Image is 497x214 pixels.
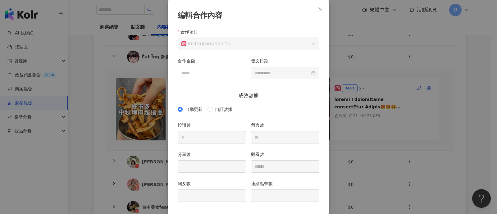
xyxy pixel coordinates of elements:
[178,190,246,202] input: 觸及數
[255,70,310,76] input: 發文日期
[178,180,195,187] label: 觸及數
[251,131,319,143] input: 留言數
[251,57,273,64] label: 發文日期
[178,10,319,21] div: 編輯合作內容
[178,28,203,35] label: 合作項目
[251,190,319,202] input: 連結點擊數
[178,122,195,129] label: 按讚數
[178,57,200,64] label: 合作金額
[251,161,319,172] input: 觀看數
[251,122,269,129] label: 留言數
[212,106,235,113] span: 自訂數據
[318,7,323,12] span: close
[178,131,246,143] input: 按讚數
[251,151,269,158] label: 觀看數
[178,151,195,158] label: 分享數
[183,106,205,113] span: 自動更新
[234,92,263,99] span: 成效數據
[251,180,277,187] label: 連結點擊數
[178,67,246,79] input: 合作金額
[178,161,246,172] input: 分享數
[181,38,316,50] span: / shorts
[314,3,326,16] button: Close
[181,38,213,50] div: Instagram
